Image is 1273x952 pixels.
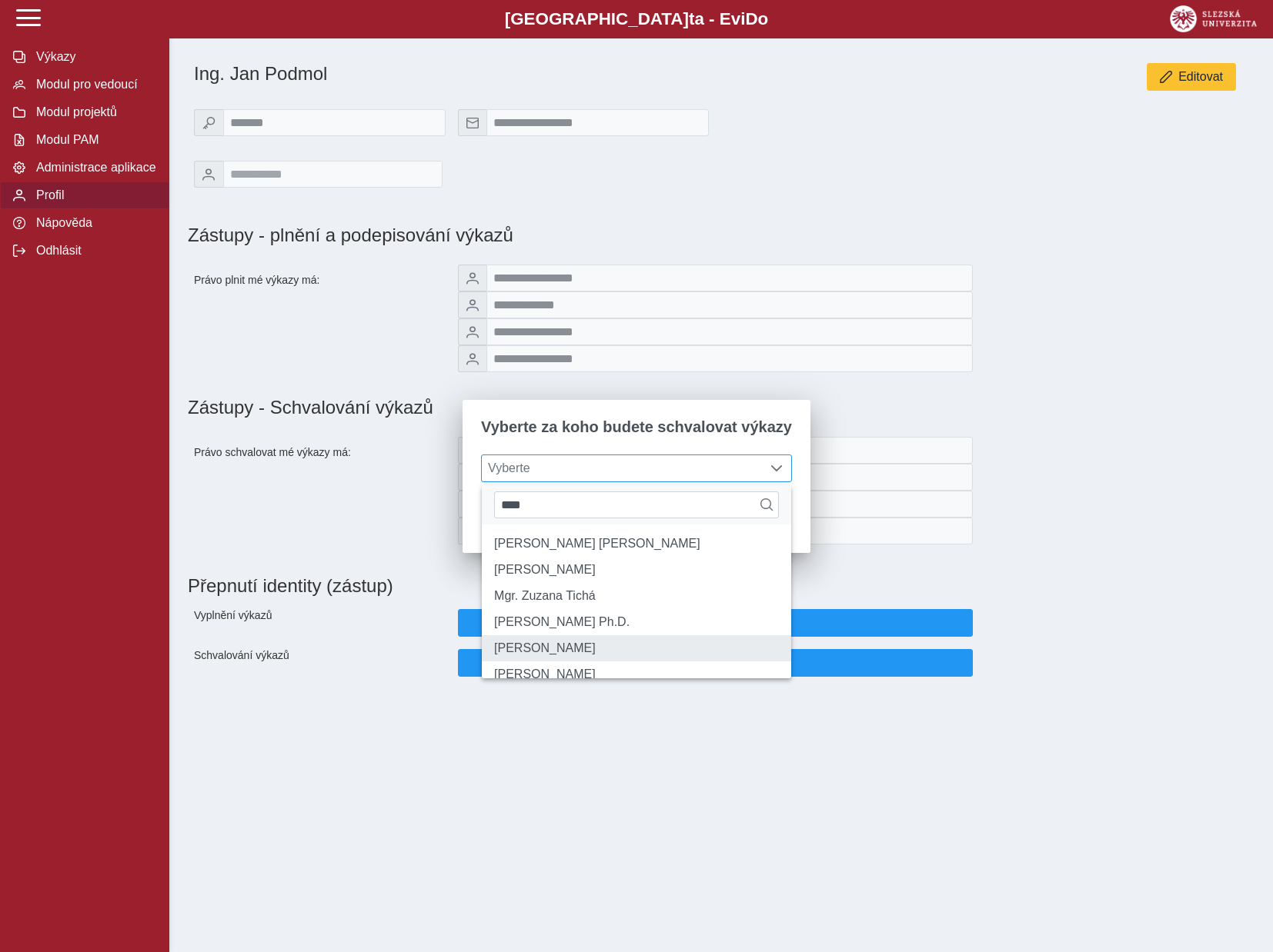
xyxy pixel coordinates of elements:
h1: Zástupy - Schvalování výkazů [188,397,1255,418]
div: Právo plnit mé výkazy má: [188,258,452,378]
span: D [745,9,757,28]
span: Modul projektů [32,105,156,119]
div: Schvalování výkazů [188,643,452,683]
span: Modul pro vedoucí [32,78,156,92]
img: logo_web_su.png [1170,5,1257,32]
li: Mgr. Martin Tichý Ph.D. [482,609,791,635]
span: o [758,9,769,28]
button: Přepnout identitu [458,649,973,677]
span: Editovat [1178,70,1223,84]
span: Vyberte za koho budete schvalovat výkazy [481,418,792,436]
span: Odhlásit [32,244,156,258]
span: Modul PAM [32,133,156,147]
span: t [689,9,694,28]
div: Vyplnění výkazů [188,603,452,643]
span: Administrace aplikace [32,161,156,175]
span: Přepnout identitu [471,656,960,670]
h1: Přepnutí identity (zástup) [188,569,1242,603]
span: Přepnout identitu [471,616,960,630]
li: MUDr. Ivana Drastichová Vojáčková [482,531,791,557]
div: Právo schvalovat mé výkazy má: [188,431,452,551]
li: Mgr. Zuzana Tichá [482,583,791,609]
button: Přepnout identitu [458,609,973,637]
span: Nápověda [32,216,156,230]
li: Monika Justichová [482,557,791,583]
h1: Zástupy - plnění a podepisování výkazů [188,225,884,246]
h1: Ing. Jan Podmol [194,63,884,85]
button: Editovat [1147,63,1236,91]
span: Vyberte [482,455,762,481]
li: Mgr. Martin Tichý [482,635,791,661]
b: [GEOGRAPHIC_DATA] a - Evi [46,9,1227,29]
span: Výkazy [32,50,156,64]
li: Bc. David Tichý [482,661,791,687]
span: Profil [32,188,156,202]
